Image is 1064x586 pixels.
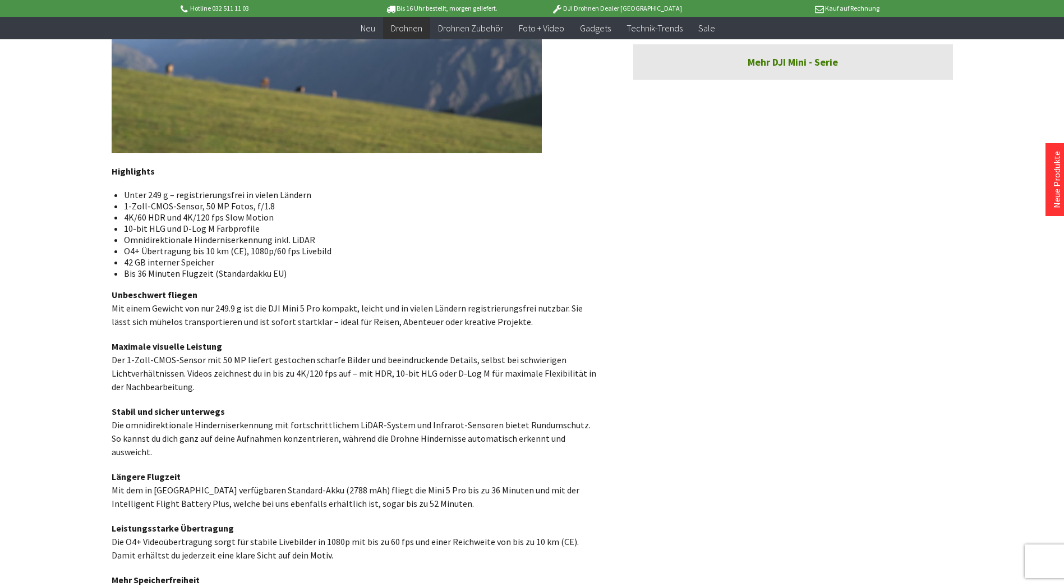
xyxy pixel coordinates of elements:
[112,574,200,585] strong: Mehr Speicherfreiheit
[698,22,715,34] span: Sale
[112,340,600,393] p: Der 1-Zoll-CMOS-Sensor mit 50 MP liefert gestochen scharfe Bilder und beeindruckende Details, sel...
[619,17,690,40] a: Technik-Trends
[391,22,422,34] span: Drohnen
[112,341,222,352] strong: Maximale visuelle Leistung
[430,17,511,40] a: Drohnen Zubehör
[112,405,600,459] p: Die omnidirektionale Hinderniserkennung mit fortschrittlichem LiDAR-System und Infrarot-Sensoren ...
[112,288,600,328] p: Mit einem Gewicht von nur 249.9 g ist die DJI Mini 5 Pro kompakt, leicht und in vielen Ländern re...
[179,2,354,15] p: Hotline 032 511 11 03
[124,200,591,212] li: 1-Zoll-CMOS-Sensor, 50 MP Fotos, f/1.8
[112,523,234,534] strong: Leistungsstarke Übertragung
[124,189,591,200] li: Unter 249 g – registrierungsfrei in vielen Ländern
[572,17,619,40] a: Gadgets
[112,470,600,510] p: Mit dem in [GEOGRAPHIC_DATA] verfügbaren Standard-Akku (2788 mAh) fliegt die Mini 5 Pro bis zu 36...
[124,245,591,257] li: O4+ Übertragung bis 10 km (CE), 1080p/60 fps Livebild
[124,212,591,223] li: 4K/60 HDR und 4K/120 fps Slow Motion
[112,471,181,482] strong: Längere Flugzeit
[124,268,591,279] li: Bis 36 Minuten Flugzeit (Standardakku EU)
[438,22,503,34] span: Drohnen Zubehör
[580,22,611,34] span: Gadgets
[112,289,197,300] strong: Unbeschwert fliegen
[1051,151,1062,208] a: Neue Produkte
[511,17,572,40] a: Foto + Video
[704,2,879,15] p: Kauf auf Rechnung
[383,17,430,40] a: Drohnen
[519,22,564,34] span: Foto + Video
[112,406,225,417] strong: Stabil und sicher unterwegs
[361,22,375,34] span: Neu
[124,223,591,234] li: 10-bit HLG und D-Log M Farbprofile
[529,2,704,15] p: DJI Drohnen Dealer [GEOGRAPHIC_DATA]
[124,257,591,268] li: 42 GB interner Speicher
[112,166,155,177] strong: Highlights
[633,44,953,80] a: Mehr DJI Mini - Serie
[354,2,529,15] p: Bis 16 Uhr bestellt, morgen geliefert.
[112,521,600,562] p: Die O4+ Videoübertragung sorgt für stabile Livebilder in 1080p mit bis zu 60 fps und einer Reichw...
[353,17,383,40] a: Neu
[690,17,723,40] a: Sale
[627,22,683,34] span: Technik-Trends
[124,234,591,245] li: Omnidirektionale Hinderniserkennung inkl. LiDAR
